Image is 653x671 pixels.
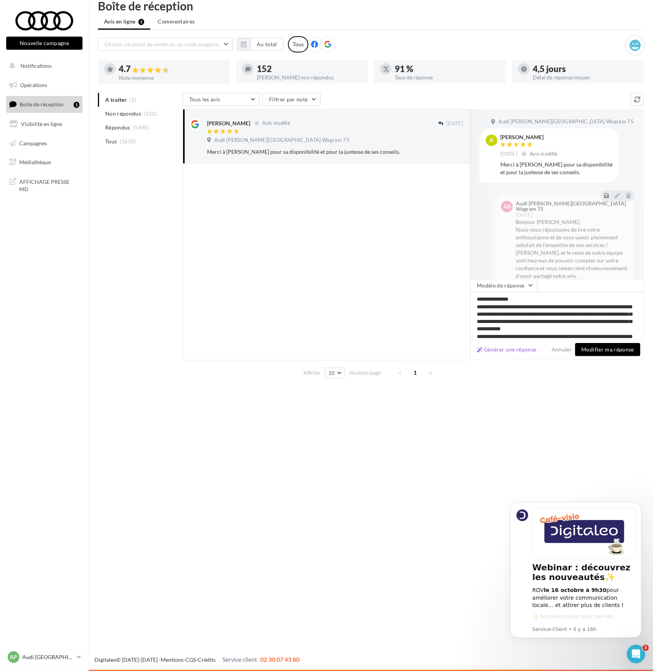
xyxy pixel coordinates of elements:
div: 91 % [395,65,500,73]
div: Délai de réponse moyen [533,75,638,80]
span: résultats/page [349,369,381,377]
span: (1498) [133,124,149,131]
iframe: Intercom live chat [627,645,645,663]
span: Service client [222,656,257,663]
span: Notifications [20,62,52,69]
button: Au total [237,38,284,51]
span: Médiathèque [19,159,51,165]
span: Campagnes [19,140,47,146]
div: Audi [PERSON_NAME][GEOGRAPHIC_DATA] Wagram 75 [516,201,627,212]
span: Non répondus [105,110,141,118]
span: AB [503,203,511,210]
button: Modifier ma réponse [575,343,640,356]
div: Merci à [PERSON_NAME] pour sa disponibilité et pour la justesse de ses conseils. [500,161,613,176]
div: Note moyenne [119,75,224,81]
button: Notifications [5,58,81,74]
span: Avis modifié [262,120,290,126]
span: JF [489,136,494,144]
span: Audi [PERSON_NAME][GEOGRAPHIC_DATA] Wagram 75 [214,137,350,144]
span: Afficher [303,369,321,377]
button: Tous les avis [183,93,260,106]
button: Nouvelle campagne [6,37,82,50]
div: [PERSON_NAME] [207,119,250,127]
span: AP [10,653,17,661]
span: 02 30 07 43 80 [260,656,300,663]
iframe: Intercom notifications message [499,493,653,667]
a: Campagnes [5,135,84,151]
span: 1 [409,367,422,379]
span: 3 [643,645,649,651]
span: Tous les avis [189,96,220,103]
a: Médiathèque [5,154,84,170]
span: Opérations [20,82,47,88]
span: Avis modifié [530,151,558,157]
span: (152) [144,111,157,117]
span: Choisir un point de vente ou un code magasin [104,41,219,47]
div: 4,5 jours [533,65,638,73]
div: Taux de réponse [395,75,500,80]
span: Visibilité en ligne [21,121,62,127]
span: Répondus [105,124,130,131]
span: Commentaires [158,18,195,25]
div: Merci à [PERSON_NAME] pour sa disponibilité et pour la justesse de ses conseils. [207,148,413,156]
a: Mentions [161,656,183,663]
button: Choisir un point de vente ou un code magasin [98,38,233,51]
div: [PERSON_NAME] non répondus [257,75,362,80]
div: Tous [288,36,308,52]
a: CGS [185,656,196,663]
p: Audi [GEOGRAPHIC_DATA] 17 [22,653,74,661]
button: Au total [250,38,284,51]
span: [DATE] [446,120,463,127]
span: [DATE] [516,212,533,217]
div: [PERSON_NAME] [500,135,559,140]
a: Crédits [198,656,215,663]
span: [DATE] [500,151,517,158]
div: 152 [257,65,362,73]
button: Modèle de réponse [470,279,537,292]
a: AP Audi [GEOGRAPHIC_DATA] 17 [6,650,82,664]
span: 10 [328,370,335,376]
div: Bonjour [PERSON_NAME], Nous nous réjouissons de lire votre enthousiasme et de vous savoir pleinem... [516,218,628,303]
span: AFFICHAGE PRESSE MD [19,177,79,193]
span: © [DATE]-[DATE] - - - [94,656,300,663]
a: Boîte de réception1 [5,96,84,113]
a: Visibilité en ligne [5,116,84,132]
button: Annuler [549,345,575,354]
div: 4.7 [119,65,224,74]
a: Opérations [5,77,84,93]
span: Tous [105,138,117,145]
span: Boîte de réception [20,101,64,108]
a: Digitaleo [94,656,116,663]
button: Générer une réponse [474,345,540,354]
span: Audi [PERSON_NAME][GEOGRAPHIC_DATA] Wagram 75 [498,118,634,125]
a: AFFICHAGE PRESSE MD [5,173,84,196]
button: Filtrer par note [263,93,321,106]
span: (1650) [120,138,136,145]
div: 1 [74,102,79,108]
button: 10 [325,368,345,378]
